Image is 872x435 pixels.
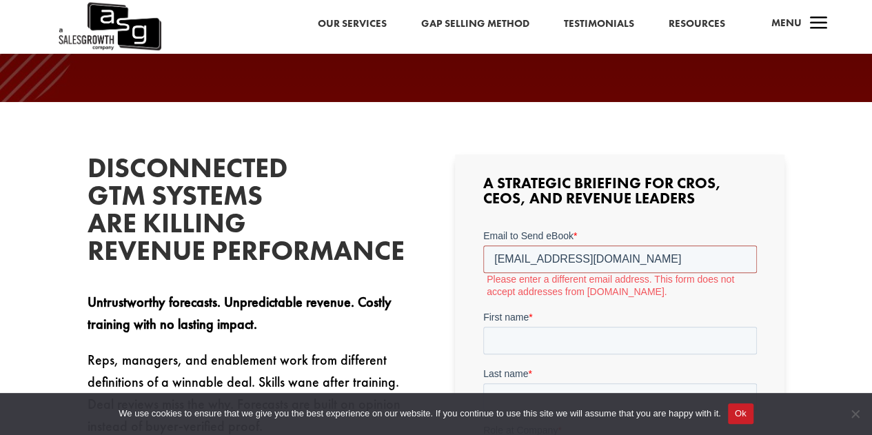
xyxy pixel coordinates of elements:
[804,10,832,38] span: a
[771,16,801,30] span: Menu
[728,403,753,424] button: Ok
[848,407,862,421] span: No
[88,293,392,333] strong: Untrustworthy forecasts. Unpredictable revenue. Costly training with no lasting impact.
[668,15,724,33] a: Resources
[563,15,633,33] a: Testimonials
[420,15,529,33] a: Gap Selling Method
[119,407,720,421] span: We use cookies to ensure that we give you the best experience on our website. If you continue to ...
[317,15,386,33] a: Our Services
[483,176,757,213] h3: A Strategic Briefing for CROs, CEOs, and Revenue Leaders
[88,154,294,272] h2: Disconnected GTM Systems Are Killing Revenue Performance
